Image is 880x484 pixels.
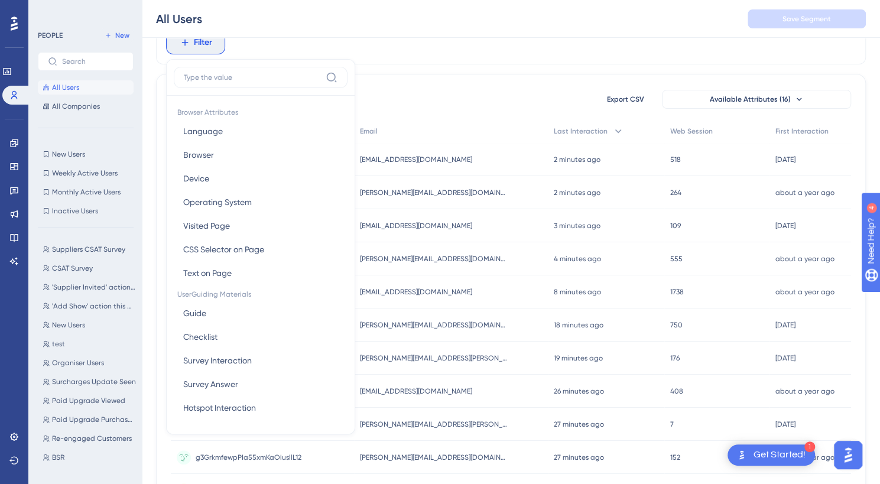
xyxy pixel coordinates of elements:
span: [PERSON_NAME][EMAIL_ADDRESS][DOMAIN_NAME] [360,254,508,264]
button: Re-engaged Customers [38,431,141,446]
button: Custom Button Interaction [174,420,348,443]
span: Web Session [670,126,713,136]
span: 176 [670,353,680,363]
span: Organiser Users [52,358,104,368]
time: about a year ago [775,189,834,197]
span: Last Interaction [554,126,608,136]
button: Organiser Users [38,356,141,370]
span: Language [183,124,223,138]
span: Weekly Active Users [52,168,118,178]
div: 4 [82,6,86,15]
span: Device [183,171,209,186]
span: 'Supplier Invited' action this week [52,282,136,292]
time: 27 minutes ago [554,420,604,428]
span: [PERSON_NAME][EMAIL_ADDRESS][PERSON_NAME][DOMAIN_NAME] [360,420,508,429]
span: 555 [670,254,683,264]
button: 'Add Show' action this week [38,299,141,313]
button: Suppliers CSAT Survey [38,242,141,256]
span: Guide [183,306,206,320]
time: 27 minutes ago [554,453,604,462]
time: [DATE] [775,354,795,362]
button: Language [174,119,348,143]
span: BSR [52,453,64,462]
span: Email [360,126,378,136]
button: Visited Page [174,214,348,238]
span: 152 [670,453,680,462]
span: Surcharges Update Seen [52,377,136,386]
span: Export CSV [607,95,644,104]
span: [EMAIL_ADDRESS][DOMAIN_NAME] [360,287,472,297]
span: Need Help? [28,3,74,17]
time: 2 minutes ago [554,189,600,197]
span: Monthly Active Users [52,187,121,197]
div: Open Get Started! checklist, remaining modules: 1 [728,444,815,466]
span: Re-engaged Customers [52,434,132,443]
button: All Companies [38,99,134,113]
div: PEOPLE [38,31,63,40]
span: 7 [670,420,674,429]
span: [EMAIL_ADDRESS][DOMAIN_NAME] [360,155,472,164]
input: Search [62,57,124,66]
span: [PERSON_NAME][EMAIL_ADDRESS][PERSON_NAME][DOMAIN_NAME] [360,353,508,363]
span: [EMAIL_ADDRESS][DOMAIN_NAME] [360,386,472,396]
button: Monthly Active Users [38,185,134,199]
button: New Users [38,147,134,161]
span: 408 [670,386,683,396]
button: Paid Upgrade Purchased [38,412,141,427]
button: Inactive Users [38,204,134,218]
button: All Users [38,80,134,95]
button: Filter [166,31,225,54]
span: Paid Upgrade Purchased [52,415,136,424]
span: 518 [670,155,681,164]
button: Available Attributes (16) [662,90,851,109]
div: All Users [156,11,202,27]
button: Checklist [174,325,348,349]
span: [EMAIL_ADDRESS][DOMAIN_NAME] [360,221,472,230]
button: Survey Answer [174,372,348,396]
span: Hotspot Interaction [183,401,256,415]
span: 'Add Show' action this week [52,301,136,311]
button: Text on Page [174,261,348,285]
span: Inactive Users [52,206,98,216]
button: CSAT Survey [38,261,141,275]
button: Weekly Active Users [38,166,134,180]
button: Guide [174,301,348,325]
span: CSAT Survey [52,264,93,273]
button: test [38,337,141,351]
span: Browser Attributes [174,103,348,119]
span: All Companies [52,102,100,111]
span: Visited Page [183,219,230,233]
span: Filter [194,35,212,50]
button: New [100,28,134,43]
button: Device [174,167,348,190]
time: about a year ago [775,288,834,296]
span: UserGuiding Materials [174,285,348,301]
span: First Interaction [775,126,829,136]
time: [DATE] [775,321,795,329]
time: [DATE] [775,222,795,230]
img: launcher-image-alternative-text [735,448,749,462]
time: about a year ago [775,387,834,395]
time: 19 minutes ago [554,354,603,362]
button: 'Supplier Invited' action this week [38,280,141,294]
span: Operating System [183,195,252,209]
span: New [115,31,129,40]
span: Text on Page [183,266,232,280]
span: Paid Upgrade Viewed [52,396,125,405]
div: 1 [804,441,815,452]
time: 26 minutes ago [554,387,604,395]
time: about a year ago [775,255,834,263]
span: Browser [183,148,214,162]
button: Save Segment [748,9,866,28]
time: 4 minutes ago [554,255,601,263]
input: Type the value [184,73,321,82]
span: [PERSON_NAME][EMAIL_ADDRESS][DOMAIN_NAME] [360,188,508,197]
span: [PERSON_NAME][EMAIL_ADDRESS][DOMAIN_NAME] [360,320,508,330]
time: 18 minutes ago [554,321,603,329]
span: 109 [670,221,681,230]
span: test [52,339,65,349]
span: Checklist [183,330,217,344]
span: Survey Answer [183,377,238,391]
